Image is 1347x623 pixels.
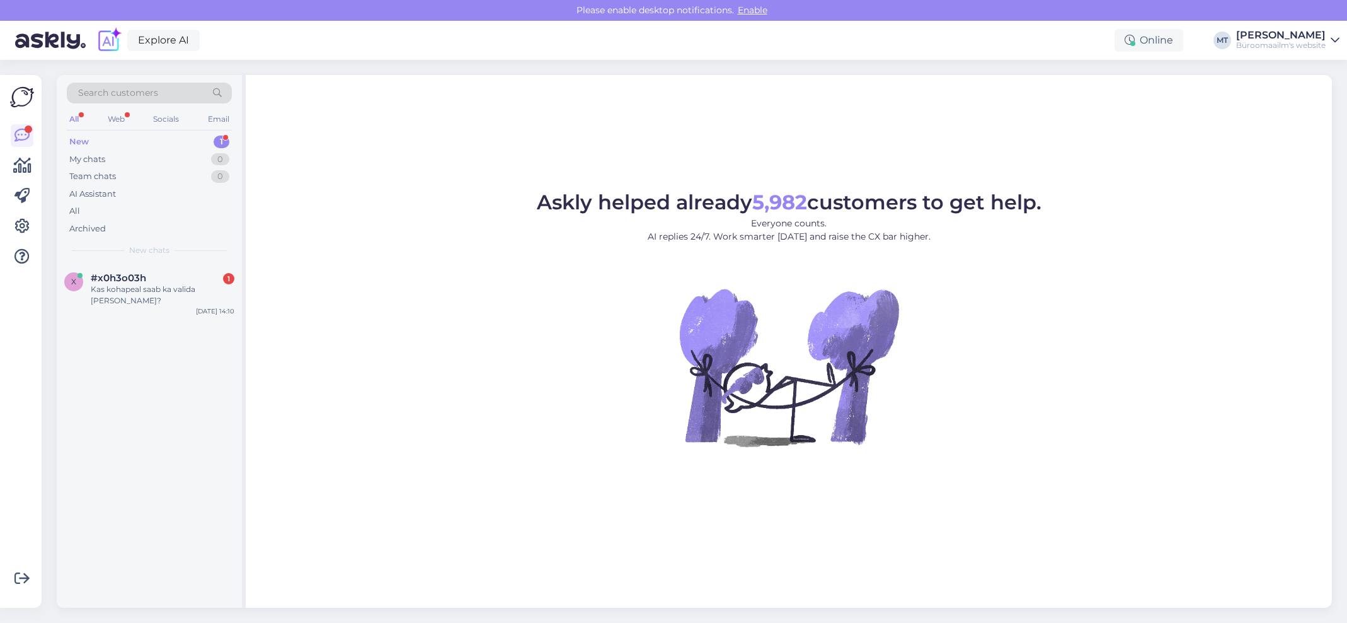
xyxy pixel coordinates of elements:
div: Archived [69,223,106,235]
div: All [69,205,80,218]
div: [DATE] 14:10 [196,306,234,316]
img: No Chat active [675,253,902,480]
span: Enable [734,4,771,16]
div: 0 [211,170,229,183]
div: Socials [151,111,181,127]
div: AI Assistant [69,188,116,201]
div: All [67,111,81,127]
span: x [71,277,76,286]
img: Askly Logo [10,85,34,109]
div: 0 [211,153,229,166]
div: Team chats [69,170,116,183]
div: 1 [223,273,234,284]
div: Online [1115,29,1183,52]
span: Search customers [78,86,158,100]
img: explore-ai [96,27,122,54]
div: My chats [69,153,105,166]
span: Askly helped already customers to get help. [537,190,1041,214]
a: [PERSON_NAME]Büroomaailm's website [1236,30,1339,50]
a: Explore AI [127,30,200,51]
span: New chats [129,245,169,256]
div: 1 [214,136,229,148]
div: Email [205,111,232,127]
div: Web [105,111,127,127]
div: [PERSON_NAME] [1236,30,1326,40]
b: 5,982 [752,190,807,214]
p: Everyone counts. AI replies 24/7. Work smarter [DATE] and raise the CX bar higher. [537,217,1041,243]
div: MT [1213,32,1231,49]
div: Kas kohapeal saab ka valida [PERSON_NAME]? [91,284,234,306]
div: Büroomaailm's website [1236,40,1326,50]
span: #x0h3o03h [91,272,146,284]
div: New [69,136,89,148]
